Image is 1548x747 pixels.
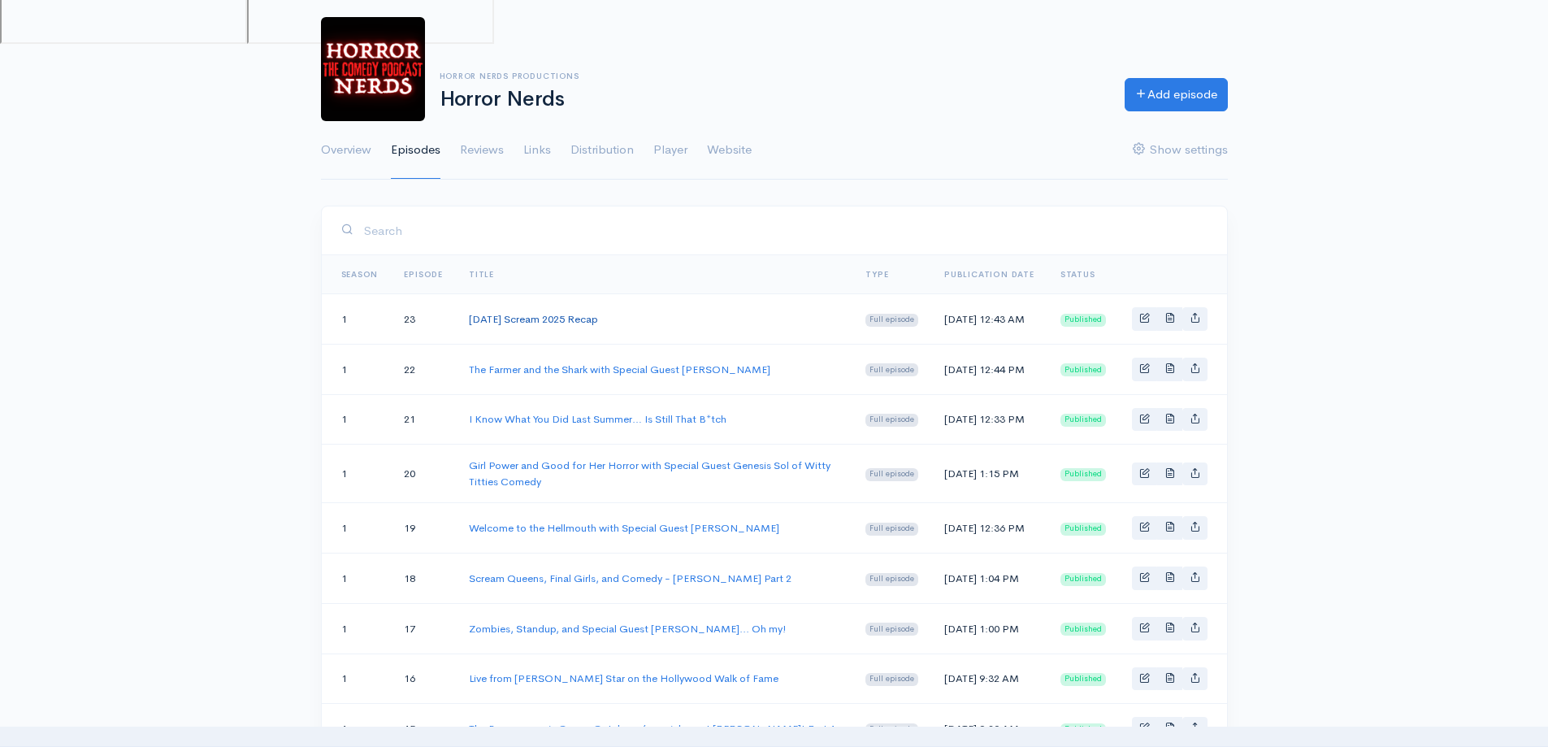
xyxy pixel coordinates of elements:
[1132,516,1208,540] div: Basic example
[865,269,888,280] a: Type
[391,344,456,394] td: 22
[707,121,752,180] a: Website
[1132,567,1208,590] div: Basic example
[322,445,392,503] td: 1
[322,554,392,604] td: 1
[391,654,456,704] td: 16
[1060,363,1106,376] span: Published
[391,554,456,604] td: 18
[469,571,791,585] a: Scream Queens, Final Girls, and Comedy - [PERSON_NAME] Part 2
[931,394,1047,445] td: [DATE] 12:33 PM
[865,414,918,427] span: Full episode
[1060,623,1106,636] span: Published
[469,312,598,326] a: [DATE] Scream 2025 Recap
[931,344,1047,394] td: [DATE] 12:44 PM
[321,121,371,180] a: Overview
[865,314,918,327] span: Full episode
[931,654,1047,704] td: [DATE] 9:32 AM
[391,503,456,554] td: 19
[1132,617,1208,641] div: Basic example
[931,294,1047,345] td: [DATE] 12:43 AM
[322,503,392,554] td: 1
[1132,667,1208,691] div: Basic example
[931,603,1047,654] td: [DATE] 1:00 PM
[1060,468,1106,481] span: Published
[469,622,787,636] a: Zombies, Standup, and Special Guest [PERSON_NAME]... Oh my!
[1133,121,1228,180] a: Show settings
[440,88,1105,111] h1: Horror Nerds
[391,294,456,345] td: 23
[322,344,392,394] td: 1
[1060,573,1106,586] span: Published
[1132,463,1208,486] div: Basic example
[391,603,456,654] td: 17
[1132,408,1208,432] div: Basic example
[322,654,392,704] td: 1
[865,723,918,736] span: Full episode
[1060,269,1095,280] span: Status
[460,121,504,180] a: Reviews
[1132,717,1208,740] div: Basic example
[322,603,392,654] td: 1
[931,445,1047,503] td: [DATE] 1:15 PM
[931,503,1047,554] td: [DATE] 12:36 PM
[469,269,494,280] a: Title
[1060,414,1106,427] span: Published
[404,269,443,280] a: Episode
[865,623,918,636] span: Full episode
[1060,723,1106,736] span: Published
[469,722,835,736] a: The Boogeyman is Gonna Getcha w/ special guest [PERSON_NAME]! Part 1
[391,121,440,180] a: Episodes
[931,554,1047,604] td: [DATE] 1:04 PM
[865,523,918,536] span: Full episode
[865,673,918,686] span: Full episode
[1132,307,1208,331] div: Basic example
[570,121,634,180] a: Distribution
[1125,78,1228,111] a: Add episode
[322,294,392,345] td: 1
[469,458,830,489] a: Girl Power and Good for Her Horror with Special Guest Genesis Sol of Witty Titties Comedy
[1060,314,1106,327] span: Published
[391,394,456,445] td: 21
[440,72,1105,80] h6: Horror Nerds Productions
[944,269,1034,280] a: Publication date
[865,468,918,481] span: Full episode
[1060,673,1106,686] span: Published
[341,269,379,280] a: Season
[1060,523,1106,536] span: Published
[469,521,779,535] a: Welcome to the Hellmouth with Special Guest [PERSON_NAME]
[322,394,392,445] td: 1
[469,363,770,376] a: The Farmer and the Shark with Special Guest [PERSON_NAME]
[523,121,551,180] a: Links
[865,573,918,586] span: Full episode
[391,445,456,503] td: 20
[363,214,1208,247] input: Search
[469,412,726,426] a: I Know What You Did Last Summer… Is Still That B*tch
[1132,358,1208,381] div: Basic example
[653,121,687,180] a: Player
[469,671,778,685] a: Live from [PERSON_NAME] Star on the Hollywood Walk of Fame
[865,363,918,376] span: Full episode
